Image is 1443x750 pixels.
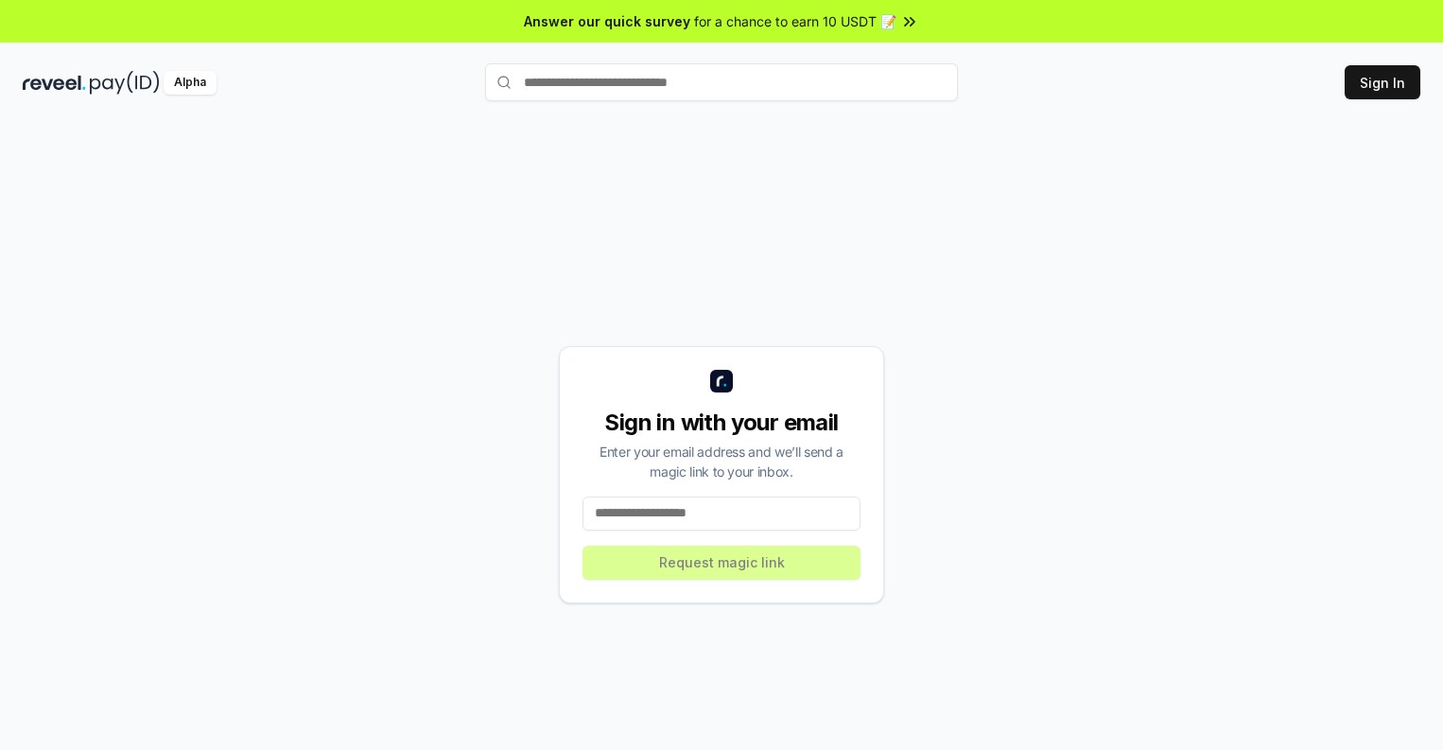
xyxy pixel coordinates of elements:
[524,11,690,31] span: Answer our quick survey
[90,71,160,95] img: pay_id
[164,71,217,95] div: Alpha
[1345,65,1420,99] button: Sign In
[582,442,861,481] div: Enter your email address and we’ll send a magic link to your inbox.
[694,11,896,31] span: for a chance to earn 10 USDT 📝
[710,370,733,392] img: logo_small
[23,71,86,95] img: reveel_dark
[582,408,861,438] div: Sign in with your email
